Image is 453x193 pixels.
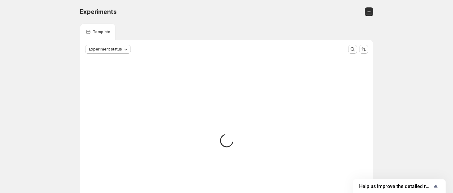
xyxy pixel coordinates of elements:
p: Template [93,29,110,34]
button: Create new experiment [365,7,373,16]
button: Show survey - Help us improve the detailed report for A/B campaigns [359,182,439,190]
button: Sort the results [359,45,368,54]
button: Experiment status [85,45,131,54]
span: Experiments [80,8,117,15]
span: Experiment status [89,47,122,52]
span: Help us improve the detailed report for A/B campaigns [359,183,432,189]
